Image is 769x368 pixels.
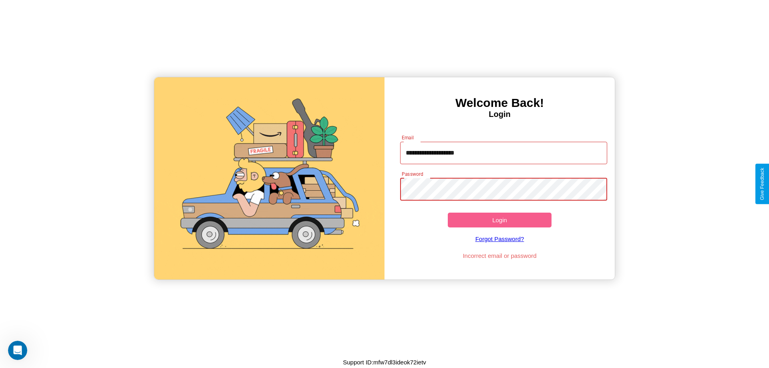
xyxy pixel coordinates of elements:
[384,96,615,110] h3: Welcome Back!
[396,227,604,250] a: Forgot Password?
[384,110,615,119] h4: Login
[154,77,384,280] img: gif
[396,250,604,261] p: Incorrect email or password
[759,168,765,200] div: Give Feedback
[8,341,27,360] iframe: Intercom live chat
[448,213,552,227] button: Login
[343,357,426,368] p: Support ID: mfw7dl3ideok72ietv
[402,134,414,141] label: Email
[402,171,423,177] label: Password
